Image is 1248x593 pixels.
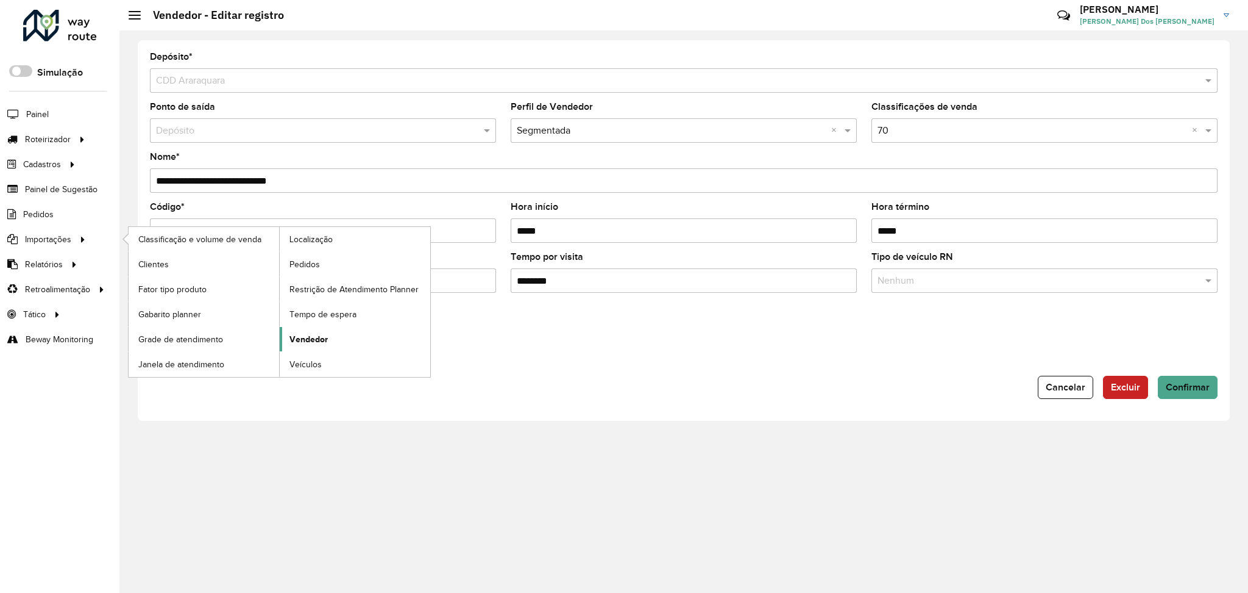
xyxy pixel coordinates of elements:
[25,283,90,296] span: Retroalimentação
[138,283,207,296] span: Fator tipo produto
[1158,376,1218,399] button: Confirmar
[150,199,185,214] label: Código
[1080,16,1214,27] span: [PERSON_NAME] Dos [PERSON_NAME]
[138,308,201,321] span: Gabarito planner
[150,149,180,164] label: Nome
[138,258,169,271] span: Clientes
[280,277,430,301] a: Restrição de Atendimento Planner
[150,99,215,114] label: Ponto de saída
[289,233,333,246] span: Localização
[511,199,558,214] label: Hora início
[37,65,83,80] label: Simulação
[511,99,593,114] label: Perfil de Vendedor
[129,352,279,376] a: Janela de atendimento
[138,358,224,371] span: Janela de atendimento
[25,133,71,146] span: Roteirizador
[26,333,93,346] span: Beway Monitoring
[280,302,430,326] a: Tempo de espera
[871,250,953,264] label: Tipo de veículo RN
[1046,382,1085,392] span: Cancelar
[289,358,322,371] span: Veículos
[1111,382,1140,392] span: Excluir
[1051,2,1077,29] a: Contato Rápido
[25,258,63,271] span: Relatórios
[289,333,328,346] span: Vendedor
[1080,4,1214,15] h3: [PERSON_NAME]
[280,252,430,276] a: Pedidos
[831,123,842,138] span: Clear all
[1103,376,1148,399] button: Excluir
[280,227,430,251] a: Localização
[289,283,419,296] span: Restrição de Atendimento Planner
[1192,123,1202,138] span: Clear all
[280,352,430,376] a: Veículos
[280,327,430,351] a: Vendedor
[25,233,71,246] span: Importações
[129,252,279,276] a: Clientes
[25,183,97,196] span: Painel de Sugestão
[871,199,929,214] label: Hora término
[871,99,977,114] label: Classificações de venda
[1166,382,1210,392] span: Confirmar
[129,327,279,351] a: Grade de atendimento
[511,250,583,264] label: Tempo por visita
[23,308,46,321] span: Tático
[23,208,54,221] span: Pedidos
[1038,376,1093,399] button: Cancelar
[138,333,223,346] span: Grade de atendimento
[289,258,320,271] span: Pedidos
[129,302,279,326] a: Gabarito planner
[138,233,261,246] span: Classificação e volume de venda
[129,277,279,301] a: Fator tipo produto
[129,227,279,251] a: Classificação e volume de venda
[26,108,49,121] span: Painel
[141,9,284,22] h2: Vendedor - Editar registro
[23,158,61,171] span: Cadastros
[289,308,356,321] span: Tempo de espera
[150,49,193,64] label: Depósito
